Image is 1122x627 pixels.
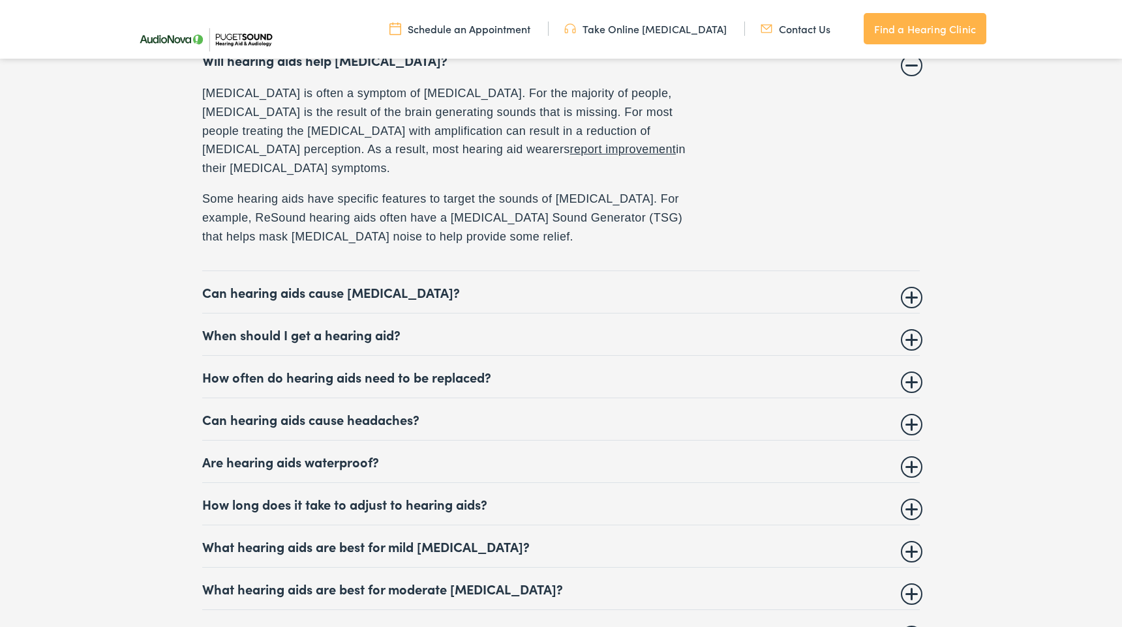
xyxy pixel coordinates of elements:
[202,538,920,554] summary: What hearing aids are best for mild [MEDICAL_DATA]?
[389,22,530,36] a: Schedule an Appointment
[761,22,830,36] a: Contact Us
[202,411,920,427] summary: Can hearing aids cause headaches?
[389,22,401,36] img: utility icon
[564,22,727,36] a: Take Online [MEDICAL_DATA]
[202,496,920,512] summary: How long does it take to adjust to hearing aids?
[864,13,986,44] a: Find a Hearing Clinic
[564,22,576,36] img: utility icon
[202,190,705,246] p: Some hearing aids have specific features to target the sounds of [MEDICAL_DATA]. For example, ReS...
[202,284,920,300] summary: Can hearing aids cause [MEDICAL_DATA]?
[761,22,772,36] img: utility icon
[202,369,920,385] summary: How often do hearing aids need to be replaced?
[202,84,705,178] p: [MEDICAL_DATA] is often a symptom of [MEDICAL_DATA]. For the majority of people, [MEDICAL_DATA] i...
[570,143,676,156] a: report improvement
[202,454,920,469] summary: Are hearing aids waterproof?
[202,52,920,68] summary: Will hearing aids help [MEDICAL_DATA]?
[202,327,920,342] summary: When should I get a hearing aid?
[202,581,920,596] summary: What hearing aids are best for moderate [MEDICAL_DATA]?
